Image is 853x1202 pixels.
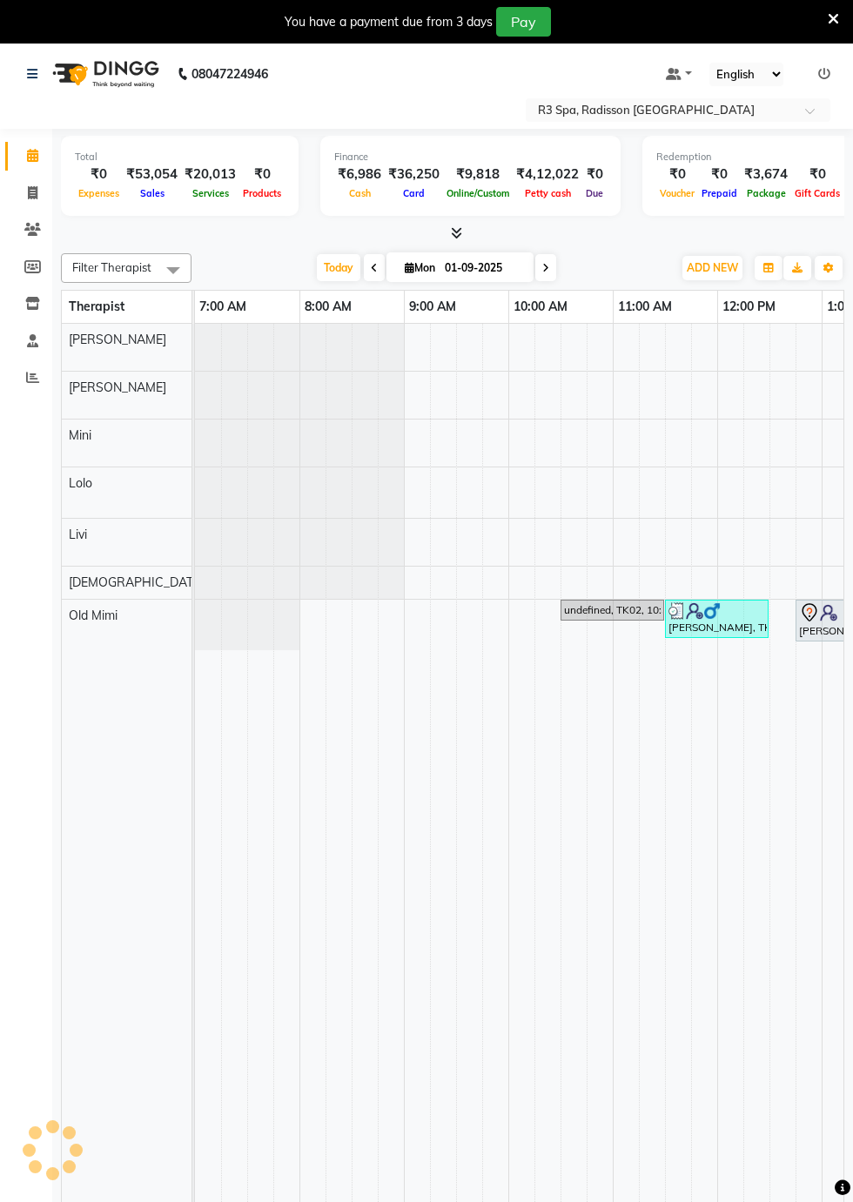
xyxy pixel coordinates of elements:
[181,165,239,185] div: ₹20,013
[346,187,374,199] span: Cash
[75,165,123,185] div: ₹0
[791,187,843,199] span: Gift Cards
[44,50,164,98] img: logo
[513,165,582,185] div: ₹4,12,022
[582,165,607,185] div: ₹0
[741,165,791,185] div: ₹3,674
[317,254,360,281] span: Today
[69,299,124,314] span: Therapist
[400,187,428,199] span: Card
[718,294,780,319] a: 12:00 PM
[75,187,123,199] span: Expenses
[191,50,268,98] b: 08047224946
[69,475,92,491] span: Lolo
[521,187,574,199] span: Petty cash
[69,379,166,395] span: [PERSON_NAME]
[562,602,662,618] div: undefined, TK02, 10:30 AM-11:30 AM, Deep Tissue Repair Therapy 60 Min([DEMOGRAPHIC_DATA])
[682,256,742,280] button: ADD NEW
[509,294,572,319] a: 10:00 AM
[496,7,551,37] button: Pay
[743,187,789,199] span: Package
[239,165,285,185] div: ₹0
[400,261,440,274] span: Mon
[137,187,168,199] span: Sales
[334,165,385,185] div: ₹6,986
[687,261,738,274] span: ADD NEW
[656,187,698,199] span: Voucher
[239,187,285,199] span: Products
[443,165,513,185] div: ₹9,818
[791,165,843,185] div: ₹0
[667,602,767,635] div: [PERSON_NAME], TK01, 11:30 AM-12:30 PM, Sensory Rejuvne Aromatherapy 60 Min([DEMOGRAPHIC_DATA])
[69,332,166,347] span: [PERSON_NAME]
[75,150,285,165] div: Total
[698,187,741,199] span: Prepaid
[69,574,205,590] span: [DEMOGRAPHIC_DATA]
[443,187,513,199] span: Online/Custom
[385,165,443,185] div: ₹36,250
[440,255,527,281] input: 2025-09-01
[69,527,87,542] span: Livi
[334,150,607,165] div: Finance
[698,165,741,185] div: ₹0
[189,187,232,199] span: Services
[582,187,607,199] span: Due
[656,165,698,185] div: ₹0
[69,427,91,443] span: Mini
[69,608,118,623] span: Old Mimi
[405,294,460,319] a: 9:00 AM
[300,294,356,319] a: 8:00 AM
[72,260,151,274] span: Filter Therapist
[195,294,251,319] a: 7:00 AM
[614,294,676,319] a: 11:00 AM
[123,165,181,185] div: ₹53,054
[285,13,493,31] div: You have a payment due from 3 days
